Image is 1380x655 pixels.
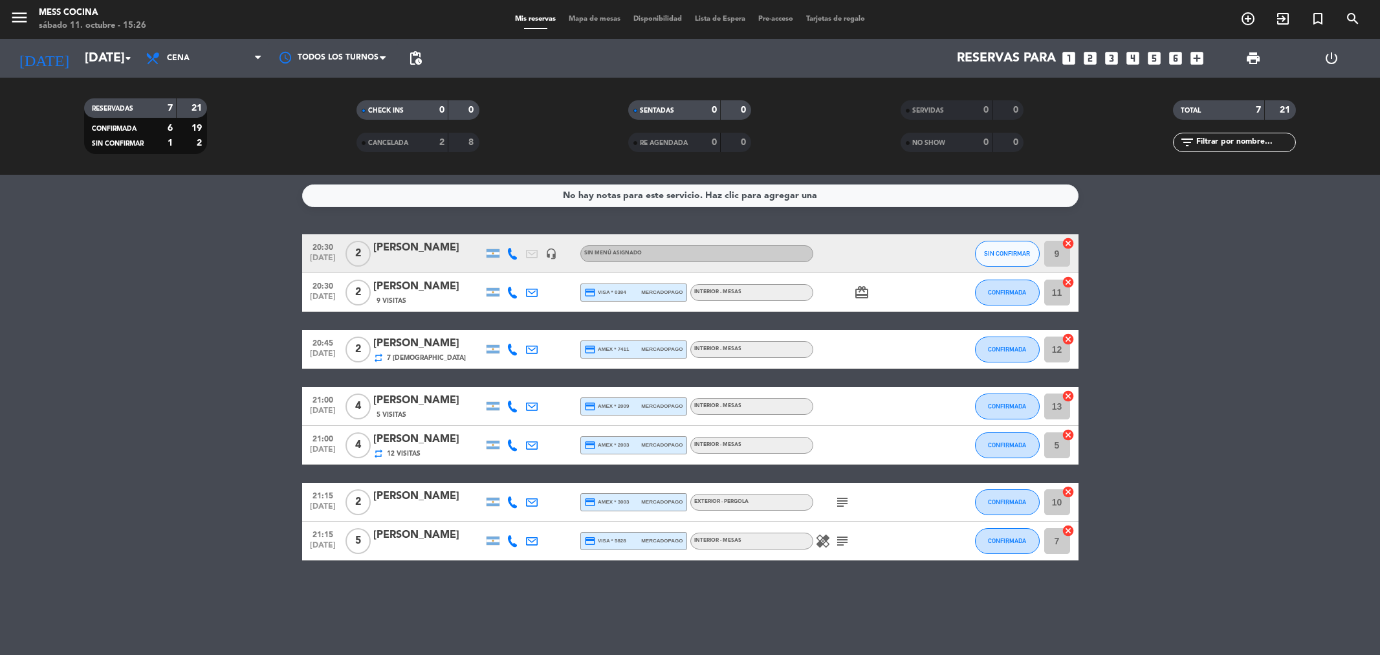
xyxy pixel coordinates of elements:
i: cancel [1062,485,1075,498]
span: mercadopago [641,537,683,545]
strong: 0 [712,105,717,115]
span: 2 [345,241,371,267]
i: add_box [1188,50,1205,67]
span: [DATE] [307,445,339,460]
i: turned_in_not [1310,11,1326,27]
div: LOG OUT [1292,39,1370,78]
i: menu [10,8,29,27]
div: [PERSON_NAME] [373,278,483,295]
strong: 21 [192,104,204,113]
i: cancel [1062,333,1075,346]
span: Mapa de mesas [562,16,627,23]
span: NO SHOW [912,140,945,146]
i: exit_to_app [1275,11,1291,27]
span: 4 [345,432,371,458]
span: CANCELADA [368,140,408,146]
i: looks_two [1082,50,1099,67]
span: 5 Visitas [377,410,406,420]
span: EXTERIOR - PERGOLA [694,499,749,504]
input: Filtrar por nombre... [1195,135,1295,150]
div: Mess Cocina [39,6,146,19]
span: 20:30 [307,239,339,254]
span: mercadopago [641,345,683,353]
strong: 0 [468,105,476,115]
span: SIN CONFIRMAR [92,140,144,147]
span: [DATE] [307,254,339,269]
span: CONFIRMADA [988,537,1026,544]
i: looks_5 [1146,50,1163,67]
span: visa * 5828 [584,535,626,547]
span: pending_actions [408,50,423,66]
span: 5 [345,528,371,554]
span: Mis reservas [509,16,562,23]
i: headset_mic [545,248,557,260]
span: mercadopago [641,441,683,449]
i: cancel [1062,237,1075,250]
i: credit_card [584,496,596,508]
i: credit_card [584,401,596,412]
div: [PERSON_NAME] [373,335,483,352]
strong: 2 [439,138,444,147]
button: CONFIRMADA [975,394,1040,419]
span: SERVIDAS [912,107,944,114]
div: No hay notas para este servicio. Haz clic para agregar una [563,188,817,203]
i: looks_4 [1124,50,1141,67]
span: 2 [345,337,371,362]
span: [DATE] [307,541,339,556]
span: SIN CONFIRMAR [984,250,1030,257]
i: looks_one [1060,50,1077,67]
button: CONFIRMADA [975,432,1040,458]
span: CONFIRMADA [988,346,1026,353]
strong: 0 [1013,105,1021,115]
button: CONFIRMADA [975,489,1040,515]
strong: 7 [1256,105,1261,115]
span: 2 [345,280,371,305]
span: amex * 3003 [584,496,630,508]
i: repeat [373,449,384,459]
i: cancel [1062,276,1075,289]
span: RE AGENDADA [640,140,688,146]
div: [PERSON_NAME] [373,527,483,544]
span: Lista de Espera [688,16,752,23]
span: INTERIOR - MESAS [694,538,741,543]
span: [DATE] [307,350,339,364]
div: sábado 11. octubre - 15:26 [39,19,146,32]
span: Reservas para [957,50,1056,66]
span: amex * 7411 [584,344,630,355]
span: 12 Visitas [387,449,421,459]
div: [PERSON_NAME] [373,431,483,448]
button: CONFIRMADA [975,280,1040,305]
span: visa * 0384 [584,287,626,298]
span: [DATE] [307,502,339,517]
span: CONFIRMADA [988,289,1026,296]
strong: 2 [197,139,204,148]
i: search [1345,11,1361,27]
i: cancel [1062,428,1075,441]
i: credit_card [584,439,596,451]
span: Cena [167,54,190,63]
span: Disponibilidad [627,16,688,23]
span: INTERIOR - MESAS [694,403,741,408]
i: healing [815,533,831,549]
span: [DATE] [307,406,339,421]
span: 21:15 [307,526,339,541]
strong: 6 [168,124,173,133]
i: [DATE] [10,44,78,72]
span: print [1245,50,1261,66]
button: CONFIRMADA [975,337,1040,362]
span: 20:45 [307,335,339,350]
span: CHECK INS [368,107,404,114]
span: CONFIRMADA [988,441,1026,449]
i: subject [835,494,850,510]
span: TOTAL [1181,107,1201,114]
span: amex * 2009 [584,401,630,412]
i: cancel [1062,524,1075,537]
i: add_circle_outline [1240,11,1256,27]
strong: 0 [741,138,749,147]
span: INTERIOR - MESAS [694,346,741,351]
strong: 0 [439,105,444,115]
strong: 0 [712,138,717,147]
strong: 0 [741,105,749,115]
strong: 19 [192,124,204,133]
i: card_giftcard [854,285,870,300]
